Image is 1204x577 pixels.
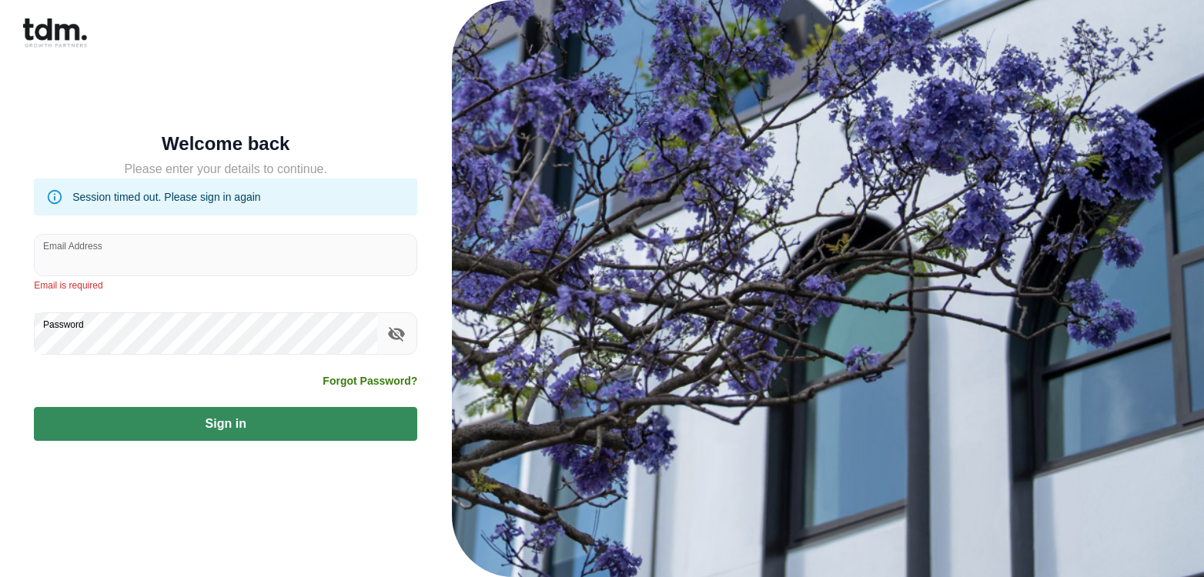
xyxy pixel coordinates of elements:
[43,318,84,331] label: Password
[72,183,260,211] div: Session timed out. Please sign in again
[34,160,417,178] h5: Please enter your details to continue.
[43,239,102,252] label: Email Address
[34,407,417,441] button: Sign in
[323,373,417,389] a: Forgot Password?
[34,136,417,152] h5: Welcome back
[34,278,417,294] p: Email is required
[383,321,410,347] button: toggle password visibility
